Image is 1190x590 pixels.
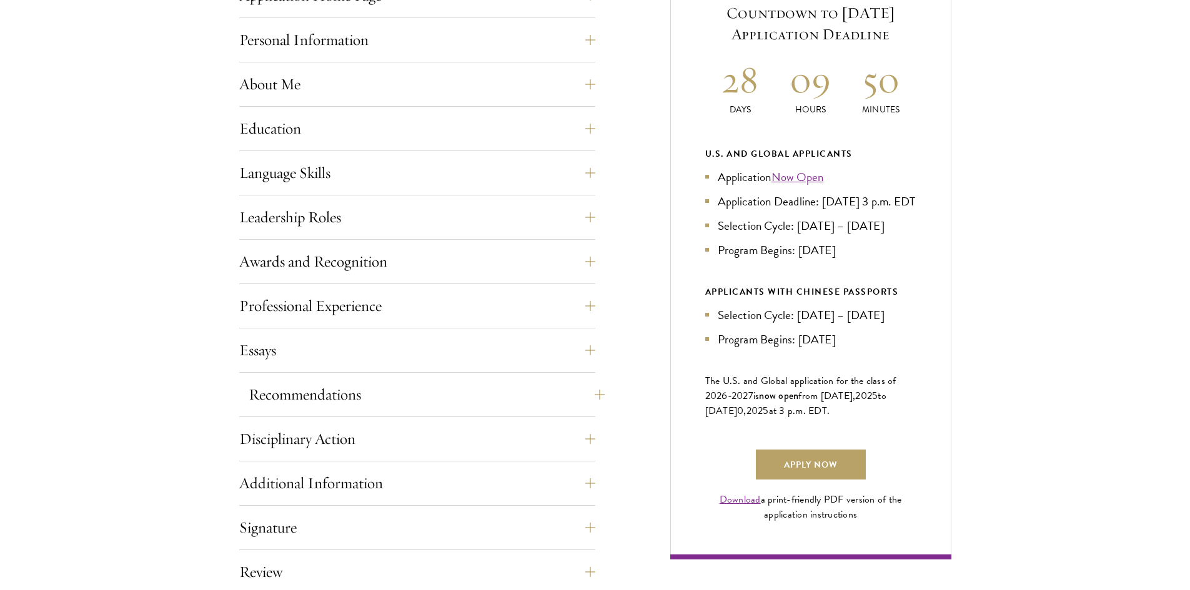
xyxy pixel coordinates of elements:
button: About Me [239,69,595,99]
a: Now Open [771,168,824,186]
span: now open [759,388,798,403]
button: Leadership Roles [239,202,595,232]
a: Download [720,492,761,507]
h2: 50 [846,56,916,103]
li: Application [705,168,916,186]
span: 202 [746,403,763,418]
span: is [753,388,760,403]
span: from [DATE], [798,388,855,403]
li: Program Begins: [DATE] [705,241,916,259]
p: Days [705,103,776,116]
span: 0 [737,403,743,418]
button: Review [239,557,595,587]
span: 202 [855,388,872,403]
button: Essays [239,335,595,365]
li: Selection Cycle: [DATE] – [DATE] [705,306,916,324]
span: 5 [763,403,768,418]
span: The U.S. and Global application for the class of 202 [705,373,896,403]
span: -202 [728,388,748,403]
button: Recommendations [249,380,605,410]
li: Selection Cycle: [DATE] – [DATE] [705,217,916,235]
p: Hours [775,103,846,116]
a: Apply Now [756,450,866,479]
button: Additional Information [239,468,595,498]
li: Program Begins: [DATE] [705,330,916,348]
div: APPLICANTS WITH CHINESE PASSPORTS [705,284,916,300]
button: Signature [239,513,595,543]
span: to [DATE] [705,388,886,418]
h2: 28 [705,56,776,103]
span: , [743,403,746,418]
button: Education [239,114,595,144]
span: 7 [748,388,753,403]
span: at 3 p.m. EDT. [769,403,830,418]
button: Disciplinary Action [239,424,595,454]
button: Awards and Recognition [239,247,595,277]
button: Professional Experience [239,291,595,321]
div: a print-friendly PDF version of the application instructions [705,492,916,522]
h2: 09 [775,56,846,103]
p: Minutes [846,103,916,116]
li: Application Deadline: [DATE] 3 p.m. EDT [705,192,916,210]
div: U.S. and Global Applicants [705,146,916,162]
button: Personal Information [239,25,595,55]
button: Language Skills [239,158,595,188]
span: 5 [872,388,878,403]
span: 6 [721,388,727,403]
